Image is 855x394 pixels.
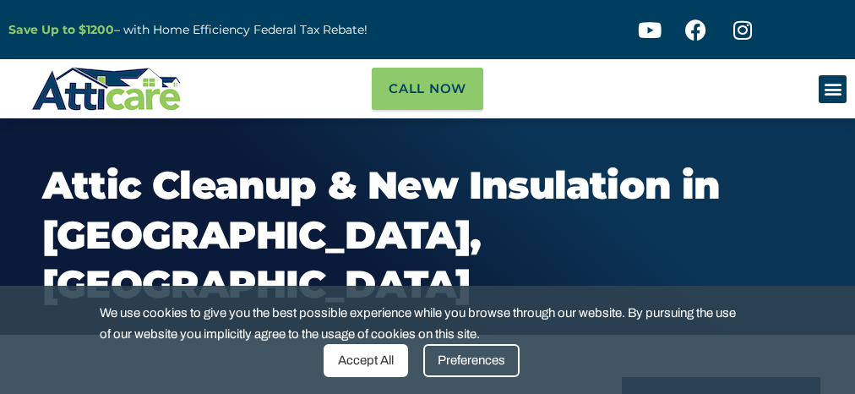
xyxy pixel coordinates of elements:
div: Menu Toggle [819,75,847,103]
div: Preferences [423,344,520,377]
a: Save Up to $1200 [8,22,114,37]
iframe: Chat Invitation [8,25,279,343]
a: Call Now [372,68,483,110]
span: We use cookies to give you the best possible experience while you browse through our website. By ... [100,303,743,344]
p: – with Home Efficiency Federal Tax Rebate! [8,20,419,40]
div: Accept All [324,344,408,377]
h4: Attic Cleanup & New Insulation in [GEOGRAPHIC_DATA], [GEOGRAPHIC_DATA] [42,161,813,309]
span: Call Now [389,76,466,101]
